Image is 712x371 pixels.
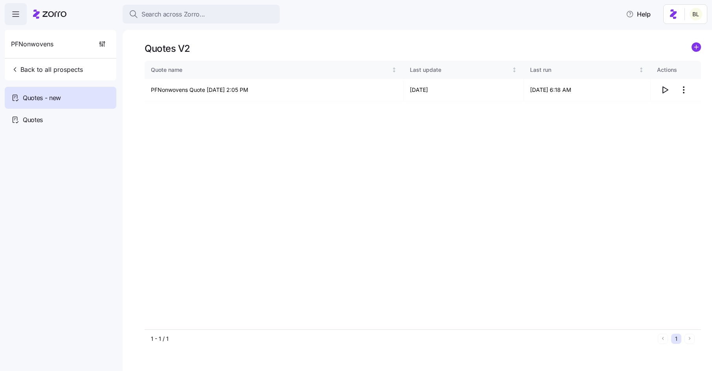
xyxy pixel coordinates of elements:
[141,9,205,19] span: Search across Zorro...
[8,62,86,77] button: Back to all prospects
[524,79,651,101] td: [DATE] 6:18 AM
[410,66,510,74] div: Last update
[690,8,702,20] img: 2fabda6663eee7a9d0b710c60bc473af
[671,334,681,344] button: 1
[11,39,53,49] span: PFNonwovens
[657,66,695,74] div: Actions
[692,42,701,55] a: add icon
[692,42,701,52] svg: add icon
[524,61,651,79] th: Last runNot sorted
[23,115,43,125] span: Quotes
[404,61,524,79] th: Last updateNot sorted
[151,66,390,74] div: Quote name
[512,67,517,73] div: Not sorted
[620,6,657,22] button: Help
[404,79,524,101] td: [DATE]
[5,109,116,131] a: Quotes
[530,66,637,74] div: Last run
[5,87,116,109] a: Quotes - new
[145,61,404,79] th: Quote nameNot sorted
[639,67,644,73] div: Not sorted
[145,79,404,101] td: PFNonwovens Quote [DATE] 2:05 PM
[684,334,695,344] button: Next page
[391,67,397,73] div: Not sorted
[145,42,190,55] h1: Quotes V2
[11,65,83,74] span: Back to all prospects
[23,93,61,103] span: Quotes - new
[151,335,655,343] div: 1 - 1 / 1
[626,9,651,19] span: Help
[123,5,280,24] button: Search across Zorro...
[658,334,668,344] button: Previous page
